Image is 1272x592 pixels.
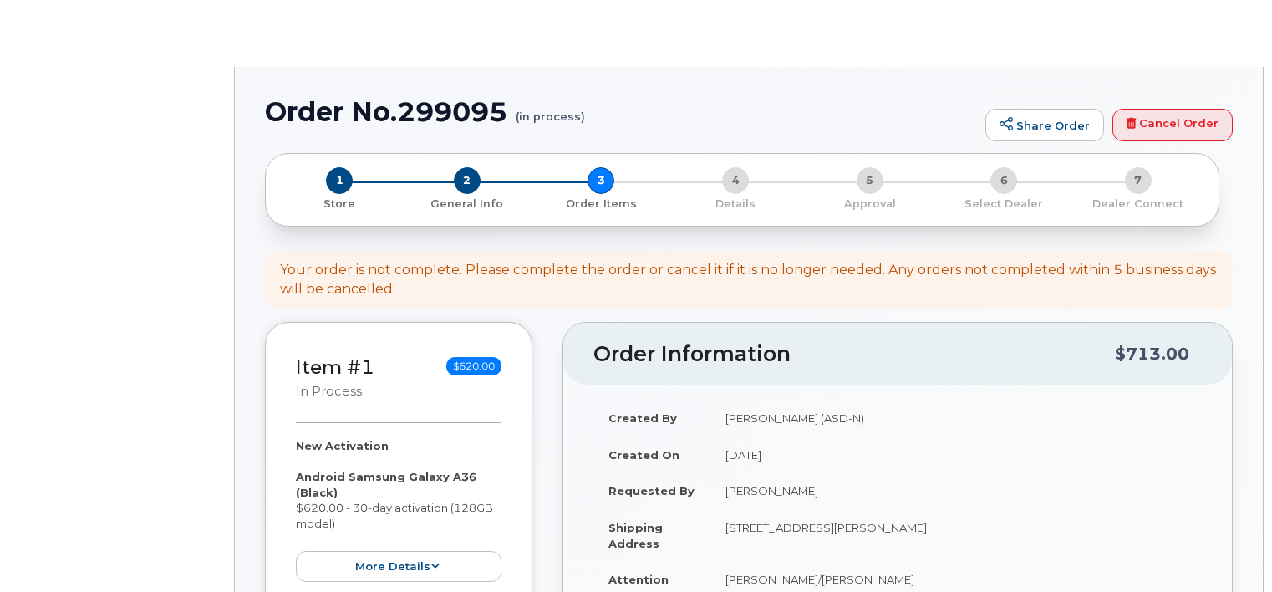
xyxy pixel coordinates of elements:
strong: Android Samsung Galaxy A36 (Black) [296,470,476,499]
a: Item #1 [296,355,374,379]
a: 1 Store [279,194,400,212]
span: $620.00 [446,357,501,375]
h2: Order Information [593,343,1115,366]
button: more details [296,551,501,582]
small: in process [296,384,362,399]
strong: Shipping Address [608,521,663,550]
strong: New Activation [296,439,389,452]
td: [STREET_ADDRESS][PERSON_NAME] [710,509,1202,561]
strong: Attention [608,573,669,586]
td: [DATE] [710,436,1202,473]
div: $713.00 [1115,338,1189,370]
strong: Created On [608,448,679,462]
small: (in process) [516,97,585,123]
td: [PERSON_NAME] [710,472,1202,509]
strong: Requested By [608,484,695,498]
h1: Order No.299095 [265,97,977,126]
a: Share Order [985,109,1104,142]
p: General Info [407,196,528,212]
a: Cancel Order [1112,109,1233,142]
span: 1 [326,167,353,194]
strong: Created By [608,411,677,425]
p: Store [286,196,394,212]
div: Your order is not complete. Please complete the order or cancel it if it is no longer needed. Any... [280,261,1218,299]
span: 2 [454,167,481,194]
a: 2 General Info [400,194,535,212]
td: [PERSON_NAME] (ASD-N) [710,400,1202,436]
div: $620.00 - 30-day activation (128GB model) [296,438,501,582]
